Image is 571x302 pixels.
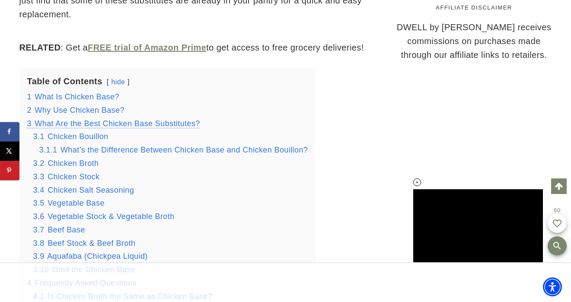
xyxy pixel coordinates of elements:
a: 3.5 Vegetable Base [33,199,105,207]
h5: AFFILIATE DISCLAIMER [396,3,552,12]
a: 3.2 Chicken Broth [33,159,99,168]
span: Aquafaba (Chickpea Liquid) [47,252,148,261]
span: 3 [27,119,32,128]
span: 3.5 [33,199,45,207]
span: 3.9 [33,252,45,261]
span: 1 [27,92,32,101]
a: FREE trial of Amazon Prime [88,43,206,52]
a: 3.9 Aquafaba (Chickpea Liquid) [33,252,148,261]
a: 3.4 Chicken Salt Seasoning [33,186,134,194]
span: What Is Chicken Base? [35,92,119,101]
iframe: Advertisement [76,263,495,302]
a: 3.1 Chicken Bouillon [33,132,108,141]
span: 3.1.1 [39,146,57,154]
span: What’s the Difference Between Chicken Base and Chicken Bouillon? [61,146,308,154]
div: Accessibility Menu [543,277,562,296]
span: 3.3 [33,172,45,181]
span: Chicken Broth [48,159,99,168]
span: Chicken Salt Seasoning [48,186,134,194]
span: 3.6 [33,212,45,221]
a: 3.7 Beef Base [33,226,85,234]
span: 3.1 [33,132,45,141]
a: 3.1.1 What’s the Difference Between Chicken Base and Chicken Bouillon? [39,146,308,154]
span: 2 [27,106,32,114]
span: Why Use Chicken Base? [35,106,124,114]
p: : Get a to get access to free grocery deliveries! [19,41,366,54]
span: Beef Base [48,226,85,234]
a: 1 What Is Chicken Base? [27,92,119,101]
a: 3.3 Chicken Stock [33,172,100,181]
a: 2 Why Use Chicken Base? [27,106,124,114]
iframe: Advertisement [413,189,543,262]
span: 3.2 [33,159,45,168]
strong: RELATED [19,43,61,52]
span: What Are the Best Chicken Base Substitutes? [35,119,200,128]
span: Chicken Stock [48,172,99,181]
span: Beef Stock & Beef Broth [48,239,135,248]
span: Vegetable Base [48,199,105,207]
span: 3.7 [33,226,45,234]
a: 3 What Are the Best Chicken Base Substitutes? [27,119,200,128]
span: Chicken Bouillon [48,132,108,141]
a: 3.8 Beef Stock & Beef Broth [33,239,136,248]
span: 3.8 [33,239,45,248]
a: Scroll to top [551,178,567,194]
span: 3.4 [33,186,45,194]
a: hide [111,78,125,86]
b: Table of Contents [27,76,102,86]
span: Vegetable Stock & Vegetable Broth [48,212,174,221]
a: 3.6 Vegetable Stock & Vegetable Broth [33,212,175,221]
